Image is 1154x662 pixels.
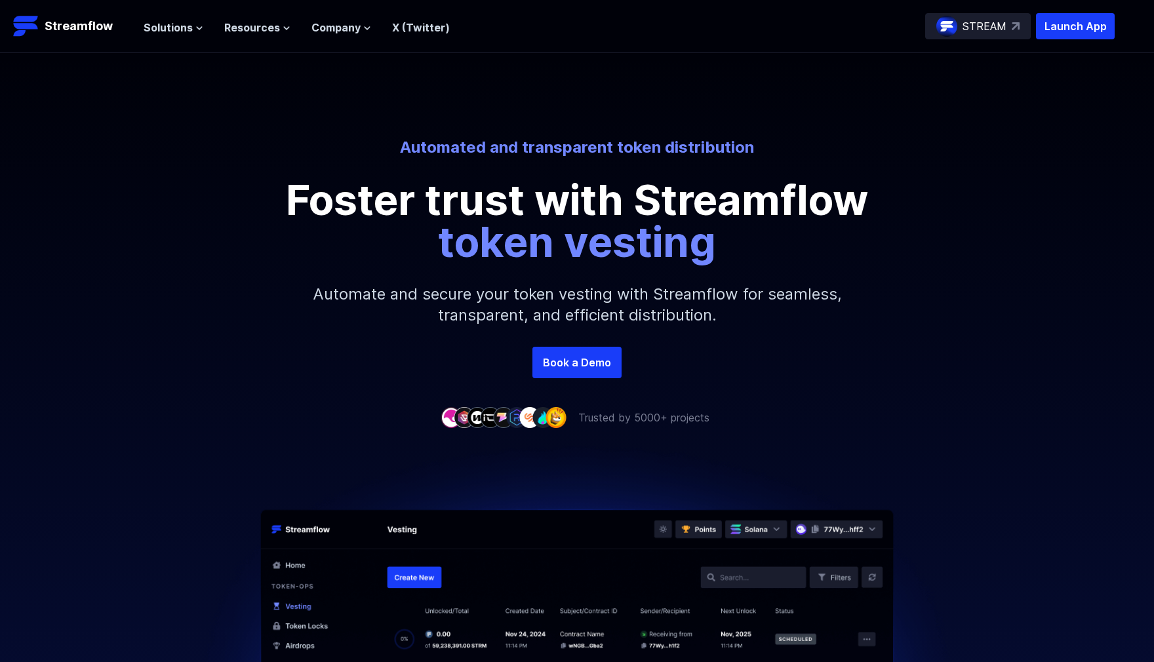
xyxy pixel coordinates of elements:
[144,20,203,35] button: Solutions
[224,20,280,35] span: Resources
[467,407,488,427] img: company-3
[144,20,193,35] span: Solutions
[282,179,872,263] p: Foster trust with Streamflow
[925,13,1031,39] a: STREAM
[1036,13,1115,39] button: Launch App
[454,407,475,427] img: company-2
[546,407,567,427] img: company-9
[45,17,113,35] p: Streamflow
[13,13,130,39] a: Streamflow
[295,263,859,347] p: Automate and secure your token vesting with Streamflow for seamless, transparent, and efficient d...
[963,18,1006,34] p: STREAM
[13,13,39,39] img: Streamflow Logo
[438,216,716,267] span: token vesting
[578,410,709,425] p: Trusted by 5000+ projects
[936,16,957,37] img: streamflow-logo-circle.png
[441,407,462,427] img: company-1
[532,347,622,378] a: Book a Demo
[493,407,514,427] img: company-5
[1012,22,1020,30] img: top-right-arrow.svg
[392,21,450,34] a: X (Twitter)
[311,20,371,35] button: Company
[532,407,553,427] img: company-8
[506,407,527,427] img: company-6
[311,20,361,35] span: Company
[214,137,940,158] p: Automated and transparent token distribution
[519,407,540,427] img: company-7
[480,407,501,427] img: company-4
[224,20,290,35] button: Resources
